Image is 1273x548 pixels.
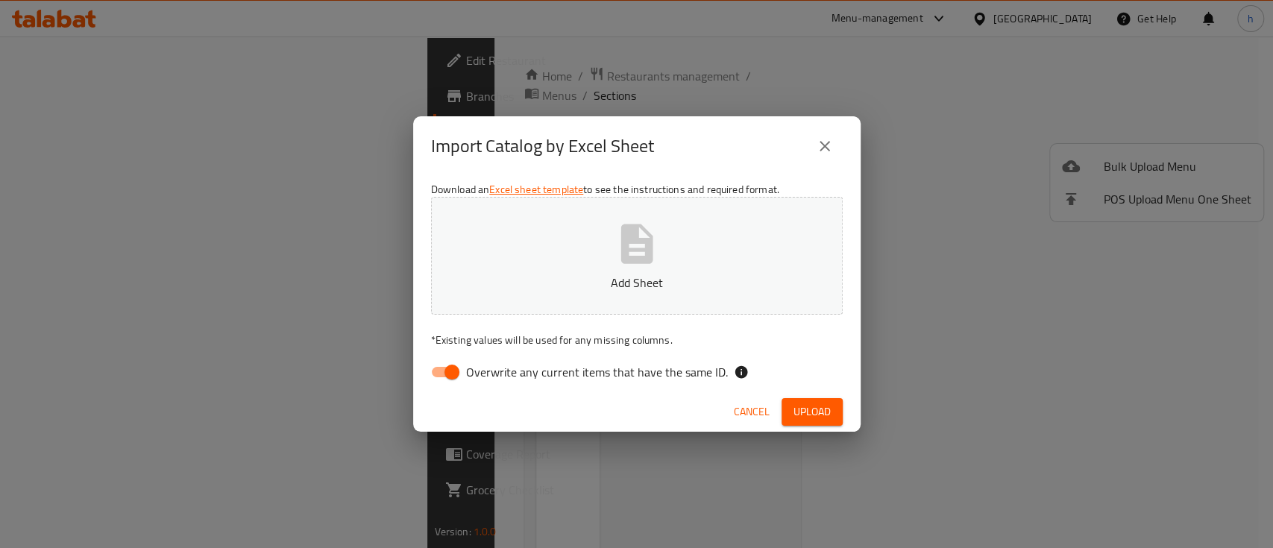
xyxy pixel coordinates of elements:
[734,365,749,379] svg: If the overwrite option isn't selected, then the items that match an existing ID will be ignored ...
[489,180,583,199] a: Excel sheet template
[454,274,820,292] p: Add Sheet
[413,176,861,392] div: Download an to see the instructions and required format.
[793,403,831,421] span: Upload
[782,398,843,426] button: Upload
[431,197,843,315] button: Add Sheet
[466,363,728,381] span: Overwrite any current items that have the same ID.
[728,398,776,426] button: Cancel
[431,134,654,158] h2: Import Catalog by Excel Sheet
[734,403,770,421] span: Cancel
[807,128,843,164] button: close
[431,333,843,347] p: Existing values will be used for any missing columns.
